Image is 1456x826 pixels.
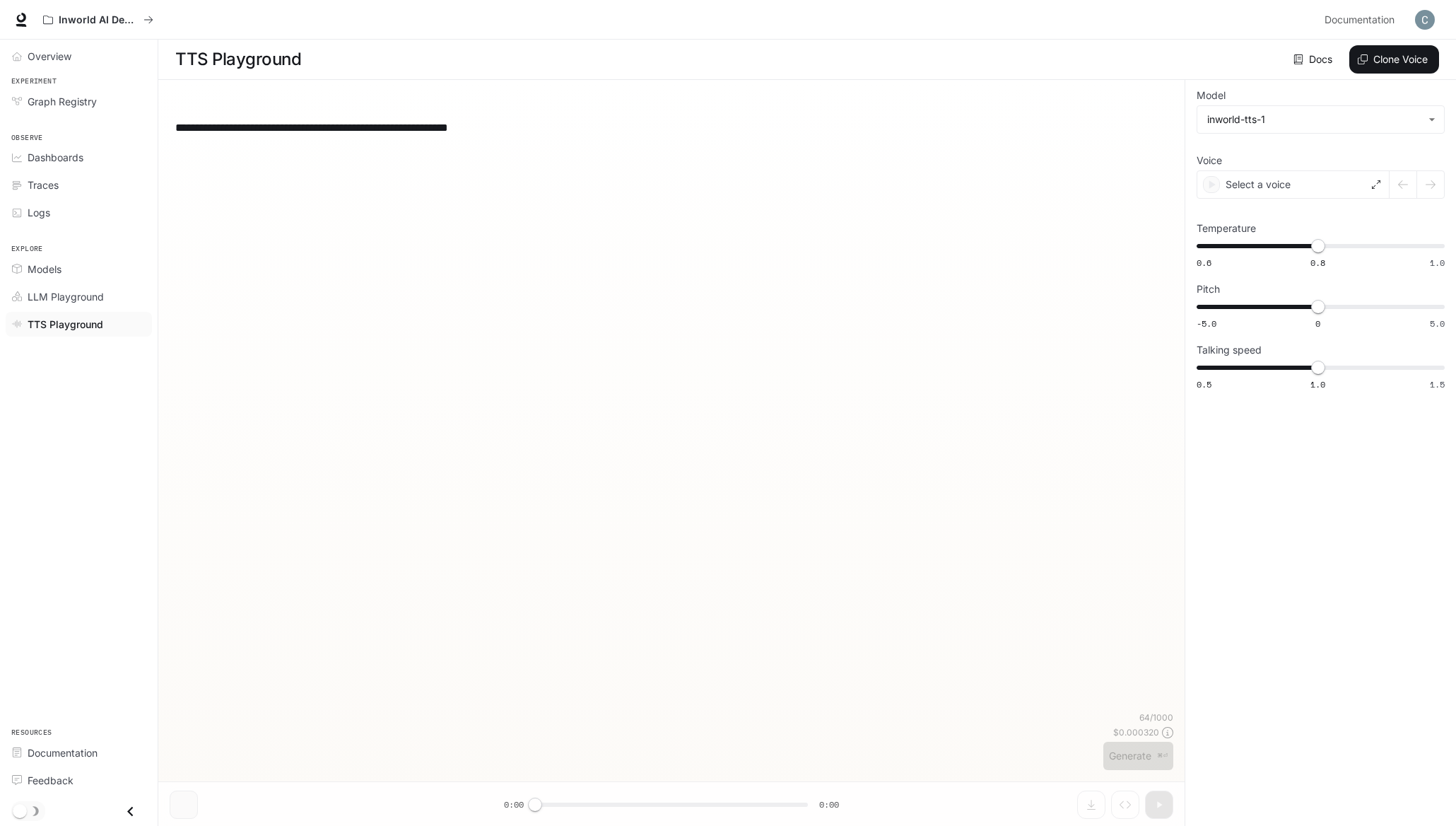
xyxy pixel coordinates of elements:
button: All workspaces [37,6,160,34]
span: Overview [28,49,71,64]
p: Inworld AI Demos [59,14,138,26]
img: User avatar [1415,10,1435,30]
a: TTS Playground [6,312,152,337]
span: Documentation [1325,11,1395,29]
button: User avatar [1411,6,1439,34]
span: 0.5 [1197,378,1211,390]
span: Graph Registry [28,94,97,109]
span: 5.0 [1430,318,1445,330]
p: Voice [1197,156,1222,165]
p: $ 0.000320 [1113,726,1159,738]
span: 0.8 [1310,257,1325,269]
span: Dashboards [28,150,83,165]
span: Models [28,262,61,277]
a: LLM Playground [6,284,152,309]
span: -5.0 [1197,318,1216,330]
span: TTS Playground [28,317,103,332]
p: Select a voice [1226,178,1291,192]
span: LLM Playground [28,289,104,304]
a: Feedback [6,768,152,793]
p: Pitch [1197,284,1220,294]
p: Talking speed [1197,345,1262,355]
button: Clone Voice [1349,45,1439,74]
a: Documentation [6,740,152,765]
h1: TTS Playground [175,45,301,74]
span: Logs [28,205,50,220]
span: 1.5 [1430,378,1445,390]
a: Logs [6,200,152,225]
a: Documentation [1319,6,1405,34]
span: 1.0 [1430,257,1445,269]
div: inworld-tts-1 [1207,112,1421,127]
a: Models [6,257,152,281]
a: Traces [6,173,152,197]
span: Traces [28,178,59,192]
button: Close drawer [115,797,146,826]
span: 0 [1315,318,1320,330]
span: 0.6 [1197,257,1211,269]
span: Feedback [28,773,74,788]
a: Graph Registry [6,89,152,114]
p: Temperature [1197,223,1256,233]
a: Docs [1291,45,1338,74]
p: 64 / 1000 [1139,711,1173,723]
a: Dashboards [6,145,152,170]
a: Overview [6,44,152,69]
span: Dark mode toggle [13,803,27,818]
span: 1.0 [1310,378,1325,390]
div: inworld-tts-1 [1197,106,1444,133]
p: Model [1197,91,1226,100]
span: Documentation [28,745,98,760]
